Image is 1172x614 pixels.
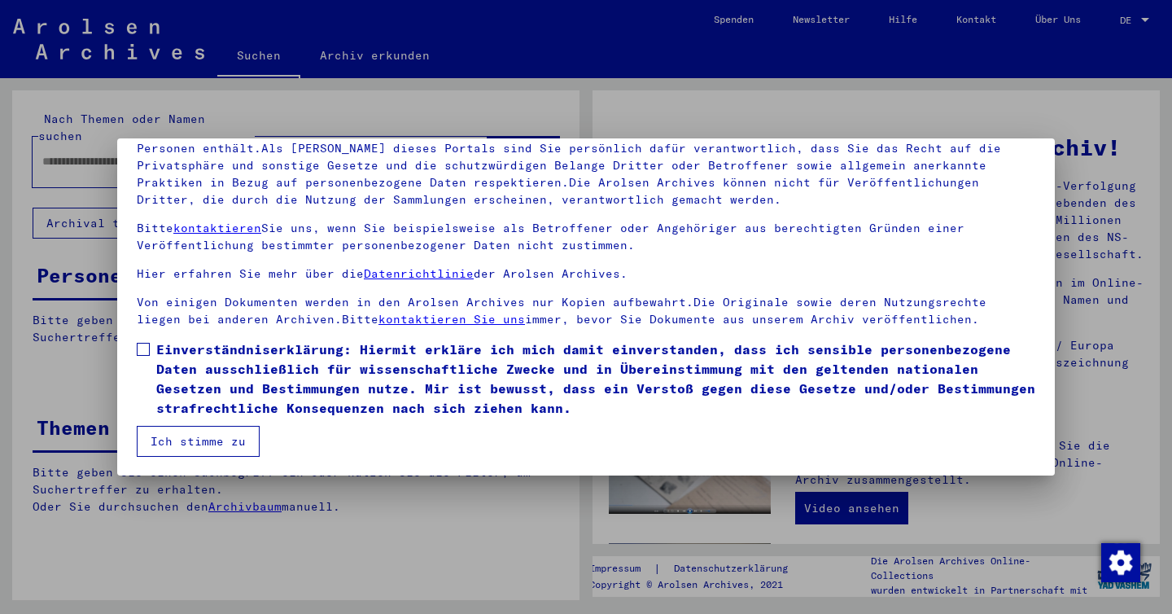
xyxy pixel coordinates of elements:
[137,426,260,457] button: Ich stimme zu
[137,294,1035,328] p: Von einigen Dokumenten werden in den Arolsen Archives nur Kopien aufbewahrt.Die Originale sowie d...
[378,312,525,327] a: kontaktieren Sie uns
[137,123,1035,208] p: Bitte beachten Sie, dass dieses Portal über NS - Verfolgte sensible Daten zu identifizierten oder...
[1101,543,1140,582] img: Zustimmung ändern
[156,340,1035,418] span: Einverständniserklärung: Hiermit erkläre ich mich damit einverstanden, dass ich sensible personen...
[137,220,1035,254] p: Bitte Sie uns, wenn Sie beispielsweise als Betroffener oder Angehöriger aus berechtigten Gründen ...
[137,265,1035,283] p: Hier erfahren Sie mehr über die der Arolsen Archives.
[364,266,474,281] a: Datenrichtlinie
[173,221,261,235] a: kontaktieren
